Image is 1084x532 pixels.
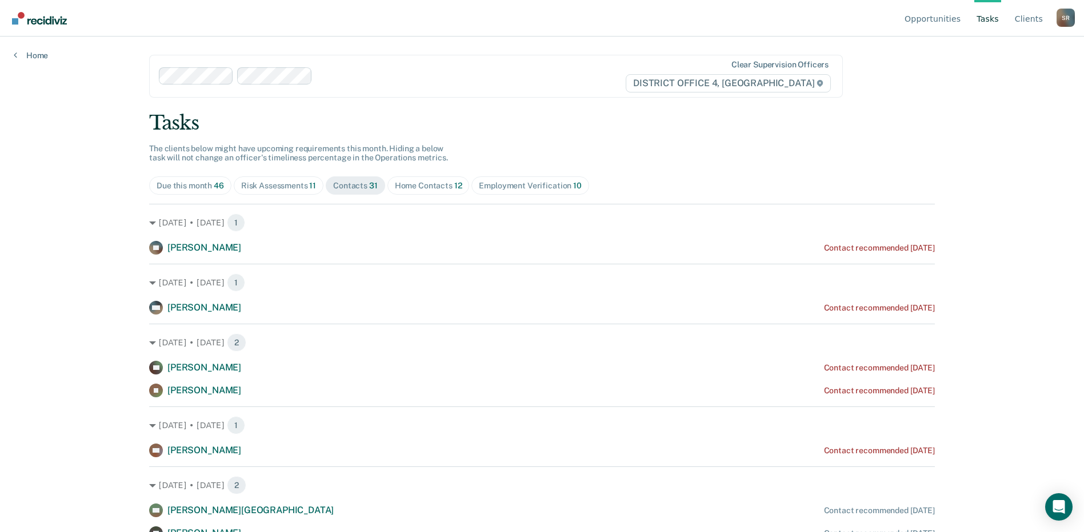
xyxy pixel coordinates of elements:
div: Home Contacts [395,181,462,191]
span: 2 [227,476,246,494]
div: Contacts [333,181,378,191]
div: Contact recommended [DATE] [824,363,935,373]
div: Clear supervision officers [731,60,829,70]
div: Open Intercom Messenger [1045,493,1073,521]
div: [DATE] • [DATE] 1 [149,273,935,292]
a: Home [14,50,48,61]
div: Risk Assessments [241,181,316,191]
div: Contact recommended [DATE] [824,386,935,396]
span: DISTRICT OFFICE 4, [GEOGRAPHIC_DATA] [626,74,831,92]
span: The clients below might have upcoming requirements this month. Hiding a below task will not chang... [149,144,448,163]
span: [PERSON_NAME] [167,445,241,456]
div: S R [1057,9,1075,27]
div: Contact recommended [DATE] [824,446,935,456]
span: 1 [227,273,245,292]
div: Due this month [157,181,224,191]
span: 31 [369,181,378,190]
div: Contact recommended [DATE] [824,506,935,515]
span: [PERSON_NAME][GEOGRAPHIC_DATA] [167,505,334,515]
span: [PERSON_NAME] [167,242,241,253]
div: Contact recommended [DATE] [824,243,935,253]
div: Contact recommended [DATE] [824,303,935,313]
span: [PERSON_NAME] [167,385,241,396]
span: 46 [214,181,224,190]
div: [DATE] • [DATE] 1 [149,416,935,434]
span: 1 [227,416,245,434]
span: [PERSON_NAME] [167,362,241,373]
div: [DATE] • [DATE] 2 [149,476,935,494]
div: [DATE] • [DATE] 1 [149,213,935,232]
button: Profile dropdown button [1057,9,1075,27]
div: Employment Verification [479,181,581,191]
div: Tasks [149,111,935,135]
span: 2 [227,333,246,352]
span: 10 [573,181,582,190]
span: 12 [454,181,462,190]
div: [DATE] • [DATE] 2 [149,333,935,352]
span: [PERSON_NAME] [167,302,241,313]
img: Recidiviz [12,12,67,25]
span: 1 [227,213,245,232]
span: 11 [309,181,316,190]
